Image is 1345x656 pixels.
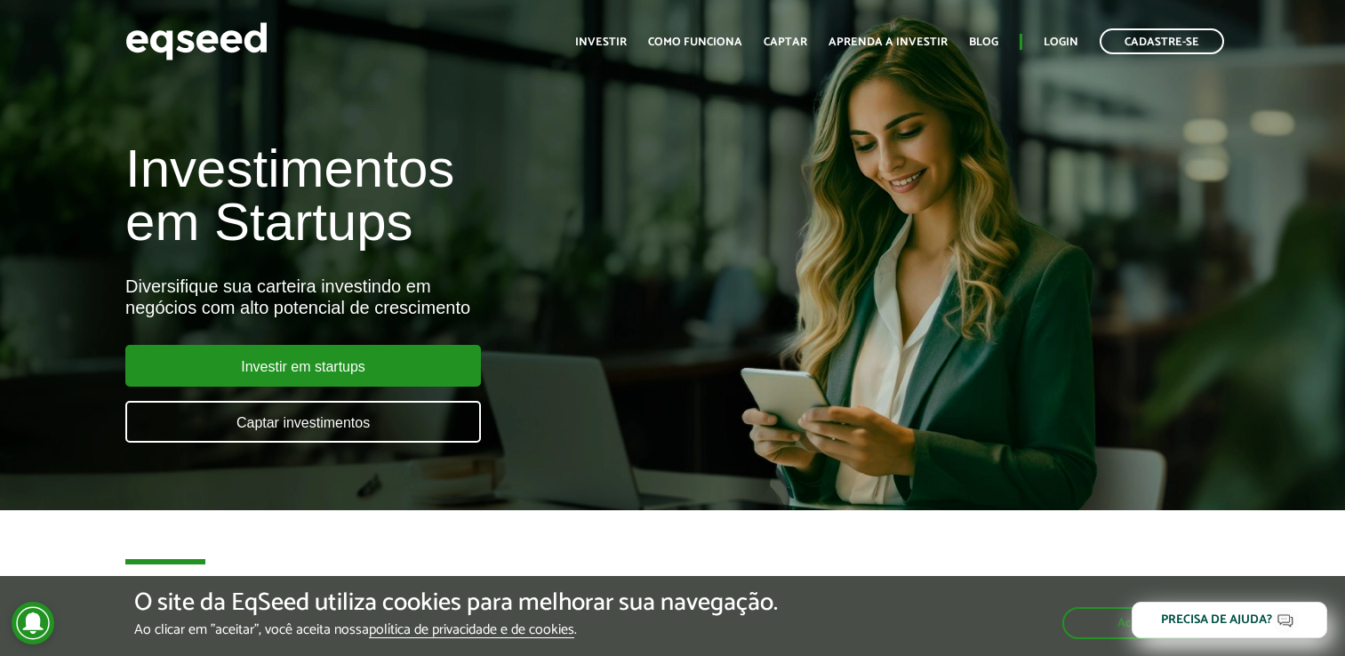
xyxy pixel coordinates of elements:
[969,36,998,48] a: Blog
[1062,607,1211,639] button: Aceitar
[575,36,627,48] a: Investir
[369,623,574,638] a: política de privacidade e de cookies
[125,18,268,65] img: EqSeed
[764,36,807,48] a: Captar
[1044,36,1078,48] a: Login
[829,36,948,48] a: Aprenda a investir
[1100,28,1224,54] a: Cadastre-se
[125,142,772,249] h1: Investimentos em Startups
[125,401,481,443] a: Captar investimentos
[125,276,772,318] div: Diversifique sua carteira investindo em negócios com alto potencial de crescimento
[134,621,778,638] p: Ao clicar em "aceitar", você aceita nossa .
[125,345,481,387] a: Investir em startups
[134,589,778,617] h5: O site da EqSeed utiliza cookies para melhorar sua navegação.
[648,36,742,48] a: Como funciona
